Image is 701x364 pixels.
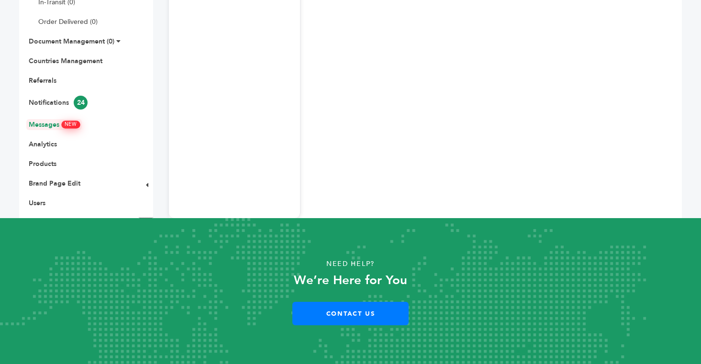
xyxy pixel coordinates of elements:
[29,37,114,46] a: Document Management (0)
[29,159,56,168] a: Products
[294,272,407,289] strong: We’re Here for You
[62,121,79,128] span: NEW
[38,17,98,26] a: Order Delivered (0)
[29,98,88,107] a: Notifications24
[29,140,57,149] a: Analytics
[29,76,56,85] a: Referrals
[29,56,102,66] a: Countries Management
[29,179,80,188] a: Brand Page Edit
[292,302,409,325] a: Contact Us
[74,96,88,110] span: 24
[29,120,79,129] a: MessagesNEW
[29,199,45,208] a: Users
[35,257,666,271] p: Need Help?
